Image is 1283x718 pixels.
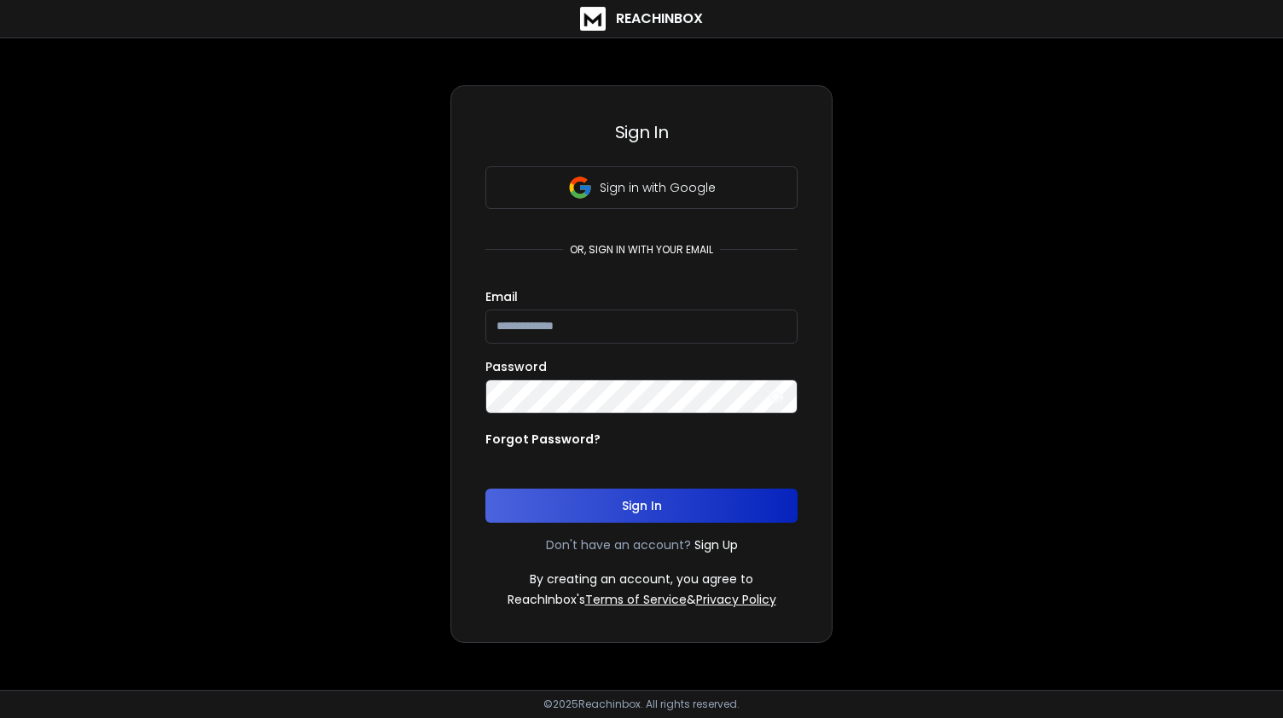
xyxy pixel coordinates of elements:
p: By creating an account, you agree to [530,570,753,588]
p: Forgot Password? [485,431,601,448]
p: ReachInbox's & [508,591,776,608]
label: Email [485,291,518,303]
p: Don't have an account? [546,536,691,553]
img: logo [580,7,606,31]
h3: Sign In [485,120,798,144]
button: Sign In [485,489,798,523]
a: Terms of Service [585,591,687,608]
p: Sign in with Google [600,179,716,196]
h1: ReachInbox [616,9,703,29]
a: Sign Up [694,536,738,553]
a: Privacy Policy [696,591,776,608]
button: Sign in with Google [485,166,798,209]
label: Password [485,361,547,373]
p: © 2025 Reachinbox. All rights reserved. [543,698,740,711]
a: ReachInbox [580,7,703,31]
p: or, sign in with your email [563,243,720,257]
